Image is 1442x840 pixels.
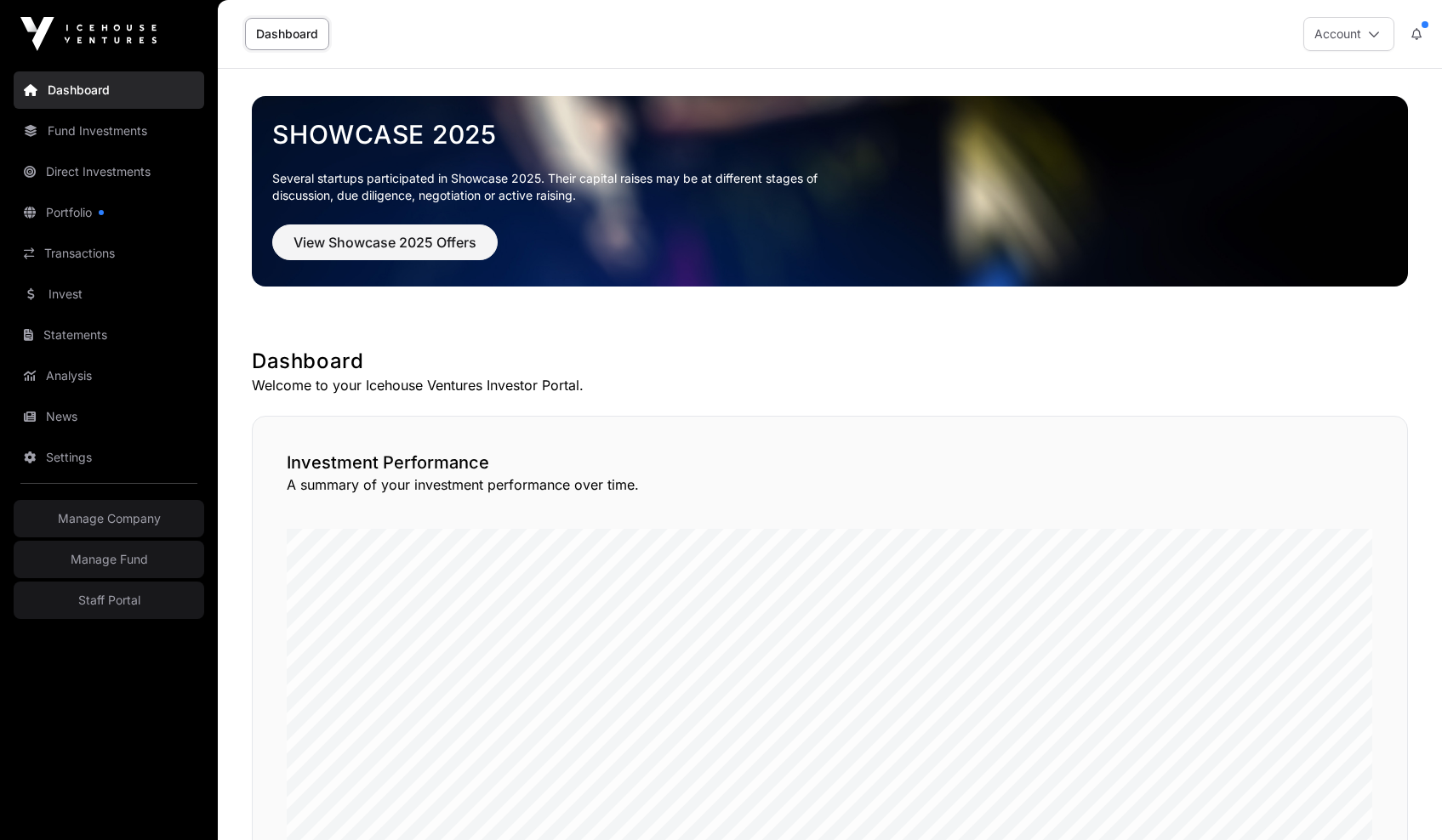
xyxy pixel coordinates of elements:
[14,500,204,537] a: Manage Company
[252,96,1408,287] img: Showcase 2025
[14,316,204,354] a: Statements
[294,232,476,253] span: View Showcase 2025 Offers
[14,112,204,150] a: Fund Investments
[287,474,1373,495] p: A summary of your investment performance over time.
[14,235,204,272] a: Transactions
[272,119,1388,150] a: Showcase 2025
[1303,17,1394,51] button: Account
[20,17,157,51] img: Icehouse Ventures Logo
[14,275,204,313] a: Invest
[14,71,204,109] a: Dashboard
[14,582,204,619] a: Staff Portal
[272,241,498,258] a: View Showcase 2025 Offers
[272,224,498,260] button: View Showcase 2025 Offers
[14,153,204,190] a: Direct Investments
[14,439,204,476] a: Settings
[272,170,844,204] p: Several startups participated in Showcase 2025. Their capital raises may be at different stages o...
[245,18,329,50] a: Dashboard
[14,194,204,231] a: Portfolio
[287,451,1373,474] h2: Investment Performance
[252,375,1408,395] p: Welcome to your Icehouse Ventures Investor Portal.
[252,348,1408,375] h1: Dashboard
[14,541,204,578] a: Manage Fund
[14,357,204,394] a: Analysis
[14,398,204,435] a: News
